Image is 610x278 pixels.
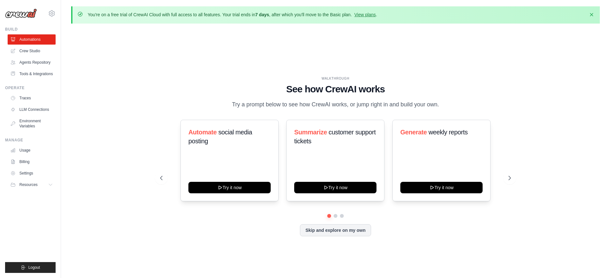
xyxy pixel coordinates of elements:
[160,83,511,95] h1: See how CrewAI works
[294,182,376,193] button: Try it now
[354,12,376,17] a: View plans
[8,180,56,190] button: Resources
[188,182,271,193] button: Try it now
[5,9,37,18] img: Logo
[8,57,56,68] a: Agents Repository
[300,224,371,236] button: Skip and explore on my own
[428,129,467,136] span: weekly reports
[8,104,56,115] a: LLM Connections
[8,116,56,131] a: Environment Variables
[8,93,56,103] a: Traces
[19,182,37,187] span: Resources
[229,100,442,109] p: Try a prompt below to see how CrewAI works, or jump right in and build your own.
[88,11,377,18] p: You're on a free trial of CrewAI Cloud with full access to all features. Your trial ends in , aft...
[8,145,56,155] a: Usage
[5,27,56,32] div: Build
[8,157,56,167] a: Billing
[294,129,376,145] span: customer support tickets
[5,138,56,143] div: Manage
[188,129,217,136] span: Automate
[578,247,610,278] iframe: Chat Widget
[188,129,252,145] span: social media posting
[8,69,56,79] a: Tools & Integrations
[8,168,56,178] a: Settings
[5,262,56,273] button: Logout
[5,85,56,90] div: Operate
[8,46,56,56] a: Crew Studio
[294,129,327,136] span: Summarize
[255,12,269,17] strong: 7 days
[160,76,511,81] div: WALKTHROUGH
[8,34,56,45] a: Automations
[28,265,40,270] span: Logout
[400,182,483,193] button: Try it now
[400,129,427,136] span: Generate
